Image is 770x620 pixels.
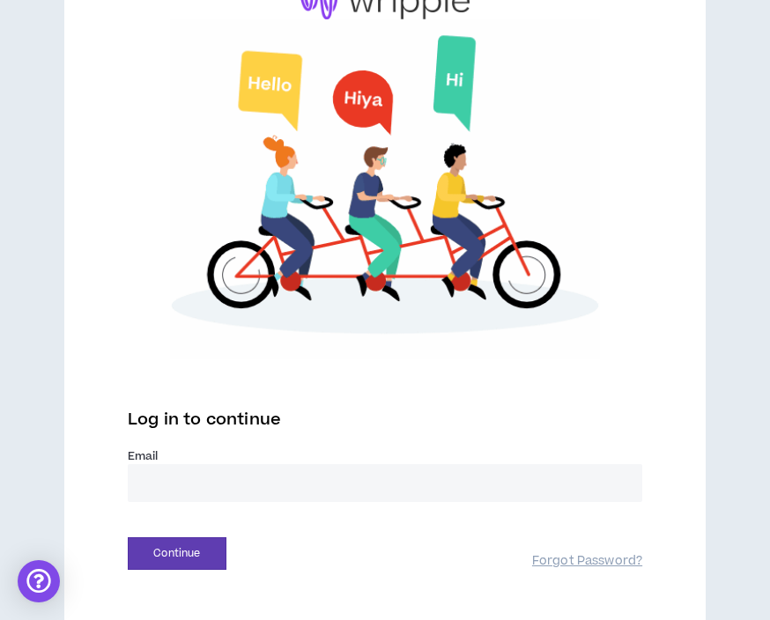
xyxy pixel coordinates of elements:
div: Open Intercom Messenger [18,560,60,602]
label: Email [128,448,642,464]
img: Welcome to Wripple [128,19,642,360]
button: Continue [128,537,226,570]
span: Log in to continue [128,409,281,431]
a: Forgot Password? [532,553,642,570]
